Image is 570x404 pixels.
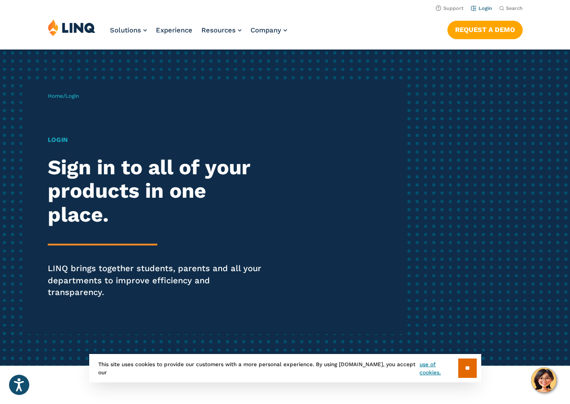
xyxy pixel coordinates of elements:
span: / [48,93,79,99]
span: Solutions [110,26,141,34]
nav: Primary Navigation [110,19,287,49]
div: This site uses cookies to provide our customers with a more personal experience. By using [DOMAIN... [89,354,481,382]
nav: Button Navigation [447,19,523,39]
span: Company [251,26,281,34]
img: LINQ | K‑12 Software [48,19,96,36]
a: Support [436,5,464,11]
span: Login [65,93,79,99]
button: Hello, have a question? Let’s chat. [531,368,556,393]
a: Solutions [110,26,147,34]
h1: Login [48,135,267,145]
a: Login [471,5,492,11]
h2: Sign in to all of your products in one place. [48,156,267,227]
span: Resources [201,26,236,34]
a: Company [251,26,287,34]
a: Resources [201,26,242,34]
a: use of cookies. [420,360,458,377]
a: Request a Demo [447,21,523,39]
a: Home [48,93,63,99]
span: Search [506,5,523,11]
p: LINQ brings together students, parents and all your departments to improve efficiency and transpa... [48,263,267,298]
button: Open Search Bar [499,5,523,12]
a: Experience [156,26,192,34]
